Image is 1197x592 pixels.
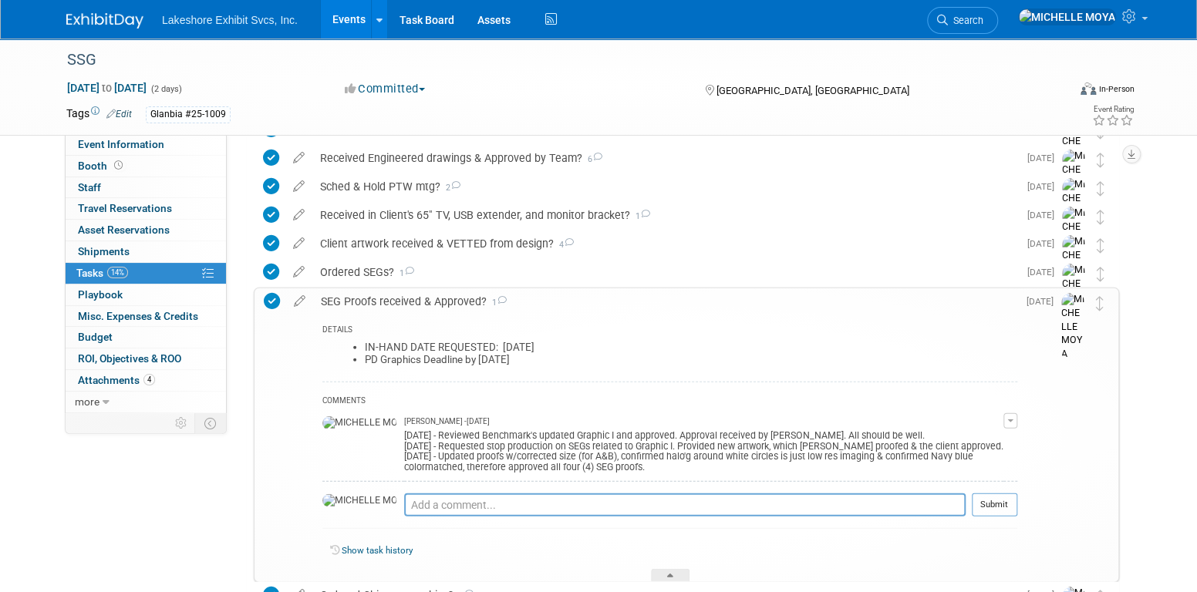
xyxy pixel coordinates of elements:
span: Budget [78,331,113,343]
div: Glanbia #25-1009 [146,106,231,123]
span: 1 [394,268,414,278]
a: edit [285,237,312,251]
a: Event Information [66,134,226,155]
span: to [99,82,114,94]
span: 14% [107,267,128,278]
span: [DATE] [1027,153,1062,163]
a: Asset Reservations [66,220,226,240]
i: Move task [1097,267,1104,281]
li: IN-HAND DATE REQUESTED: [DATE] [365,341,1017,354]
div: SEG Proofs received & Approved? [313,288,1017,314]
span: 2 [440,183,460,193]
div: [DATE] - Reviewed Benchmark's updated Graphic I and approved. Approval received by [PERSON_NAME].... [404,427,1003,473]
div: SSG [62,46,1044,74]
span: [DATE] [1027,267,1062,277]
img: Format-Inperson.png [1081,82,1096,95]
img: MICHELLE MOYA [322,494,396,508]
span: Event Information [78,138,164,150]
span: Asset Reservations [78,224,170,236]
a: ROI, Objectives & ROO [66,348,226,369]
span: Misc. Expenses & Credits [78,310,198,322]
span: 1 [487,298,507,308]
td: Tags [66,106,132,123]
div: COMMENTS [322,394,1017,410]
img: MICHELLE MOYA [1018,8,1116,25]
a: Attachments4 [66,370,226,391]
i: Move task [1097,238,1104,253]
i: Move task [1096,296,1104,311]
span: more [75,395,99,408]
a: Booth [66,156,226,177]
span: Shipments [78,245,130,257]
span: Travel Reservations [78,202,172,214]
div: Ordered SEGs? [312,259,1018,285]
img: MICHELLE MOYA [1062,235,1085,303]
span: (2 days) [150,84,182,94]
a: Misc. Expenses & Credits [66,306,226,327]
span: 1 [630,211,650,221]
span: Booth [78,160,126,172]
a: Show task history [342,545,413,556]
button: Committed [339,81,431,97]
span: [GEOGRAPHIC_DATA], [GEOGRAPHIC_DATA] [716,85,909,96]
img: MICHELLE MOYA [1062,207,1085,274]
div: Received in Client's 65" TV, USB extender, and monitor bracket? [312,202,1018,228]
a: Edit [106,109,132,119]
span: [DATE] [1027,210,1062,220]
i: Move task [1097,153,1104,167]
span: Playbook [78,288,123,301]
span: Booth not reserved yet [111,160,126,171]
span: 4 [143,374,155,385]
img: MICHELLE MOYA [322,416,396,430]
img: ExhibitDay [66,13,143,29]
span: Staff [78,181,101,193]
a: edit [285,151,312,165]
span: [DATE] [1027,296,1061,307]
a: more [66,392,226,412]
li: PD Graphics Deadline by [DATE] [365,354,1017,366]
div: DETAILS [322,325,1017,338]
a: edit [285,265,312,279]
div: Received Engineered drawings & Approved by Team? [312,145,1018,171]
a: Staff [66,177,226,198]
div: Event Format [976,80,1135,103]
i: Move task [1097,210,1104,224]
span: [PERSON_NAME] - [DATE] [404,416,490,427]
img: MICHELLE MOYA [1062,264,1085,331]
span: Tasks [76,267,128,279]
span: [DATE] [1027,181,1062,192]
img: MICHELLE MOYA [1062,178,1085,246]
a: edit [285,180,312,193]
span: ROI, Objectives & ROO [78,352,181,365]
img: MICHELLE MOYA [1061,293,1084,361]
a: edit [285,208,312,222]
td: Personalize Event Tab Strip [168,413,195,433]
a: Playbook [66,284,226,305]
span: Search [948,15,983,26]
div: In-Person [1098,83,1135,95]
div: Sched & Hold PTW mtg? [312,173,1018,200]
span: 4 [554,240,574,250]
img: MICHELLE MOYA [1062,150,1085,217]
i: Move task [1097,181,1104,196]
span: 6 [582,154,602,164]
span: Attachments [78,374,155,386]
div: Event Rating [1092,106,1134,113]
td: Toggle Event Tabs [195,413,227,433]
button: Submit [972,493,1017,516]
a: Tasks14% [66,263,226,284]
a: edit [286,294,313,308]
a: Budget [66,327,226,348]
div: Client artwork received & VETTED from design? [312,230,1018,257]
span: [DATE] [1027,238,1062,249]
span: [DATE] [DATE] [66,81,147,95]
a: Search [927,7,998,34]
span: Lakeshore Exhibit Svcs, Inc. [162,14,298,26]
a: Travel Reservations [66,198,226,219]
a: Shipments [66,241,226,262]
